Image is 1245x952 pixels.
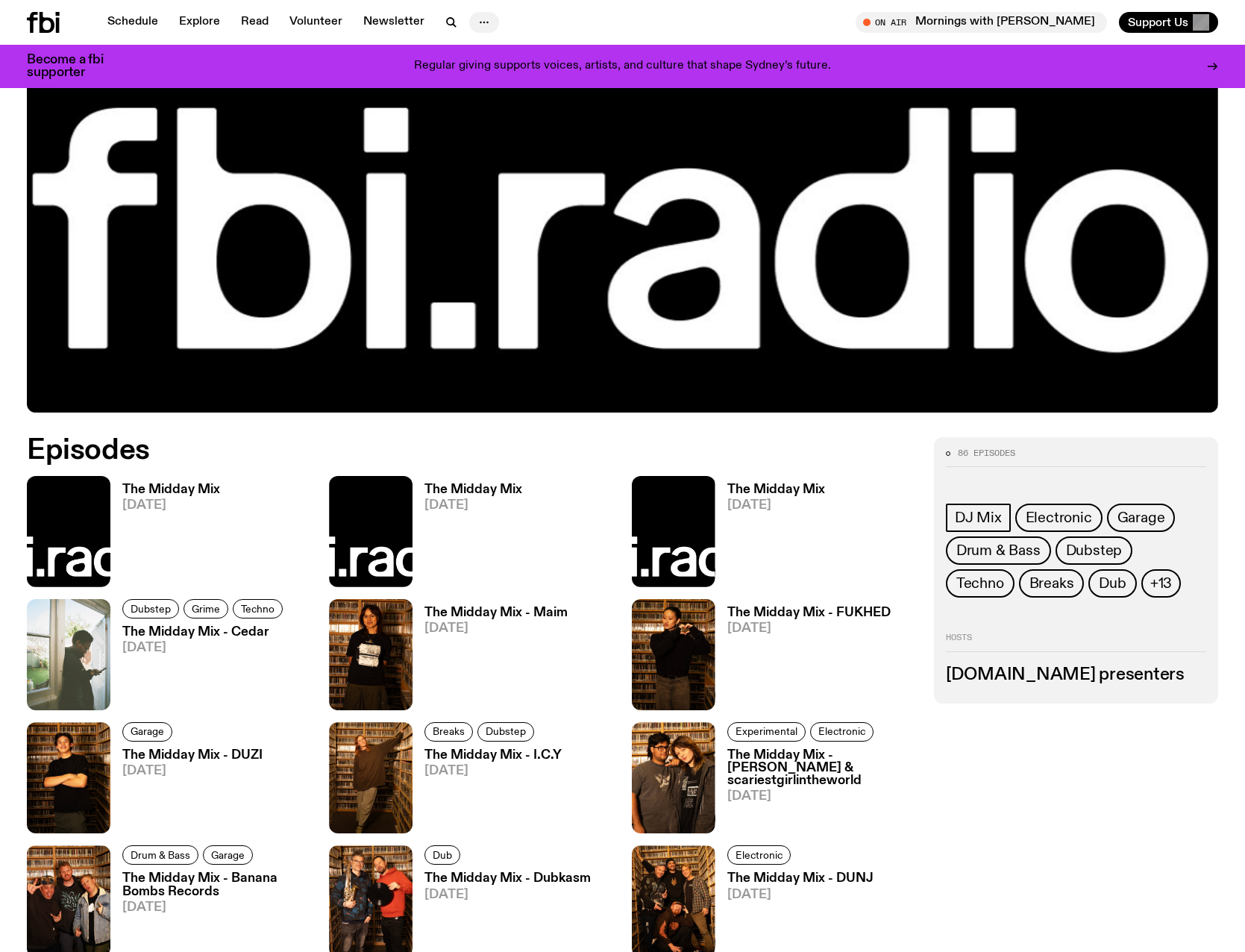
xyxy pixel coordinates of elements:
a: Grime [184,599,228,619]
span: [DATE] [727,790,916,803]
h2: Hosts [946,633,1206,651]
a: Volunteer [280,12,351,33]
a: Electronic [1015,504,1103,532]
span: [DATE] [424,499,522,512]
h3: The Midday Mix [424,483,522,496]
a: Schedule [98,12,167,33]
a: Garage [1107,504,1176,532]
span: 86 episodes [958,449,1015,457]
span: [DATE] [122,642,287,654]
span: Experimental [736,726,797,737]
h3: The Midday Mix - FUKHED [727,607,891,619]
span: Drum & Bass [131,850,190,861]
a: The Midday Mix - Cedar[DATE] [110,626,287,710]
a: Breaks [424,722,473,742]
a: Dub [424,845,460,865]
span: [DATE] [424,889,591,901]
span: Electronic [818,726,865,737]
span: Electronic [1026,510,1092,526]
button: On AirMornings with [PERSON_NAME] [856,12,1107,33]
h3: The Midday Mix [122,483,220,496]
span: Breaks [433,726,465,737]
span: Electronic [736,850,783,861]
span: Garage [131,726,164,737]
span: Dub [1099,575,1126,592]
span: Garage [1117,510,1165,526]
h2: Episodes [27,437,815,464]
a: The Midday Mix[DATE] [110,483,220,587]
a: Drum & Bass [946,536,1051,565]
a: The Midday Mix - I.C.Y[DATE] [413,749,562,833]
span: Grime [192,603,220,614]
span: Dubstep [131,603,171,614]
h3: The Midday Mix [727,483,825,496]
span: [DATE] [424,622,568,635]
a: DJ Mix [946,504,1011,532]
a: Dubstep [477,722,534,742]
span: Dubstep [486,726,526,737]
a: Dubstep [1056,536,1133,565]
span: Techno [956,575,1004,592]
a: Read [232,12,277,33]
a: Dubstep [122,599,179,619]
span: [DATE] [424,765,562,777]
a: Garage [203,845,253,865]
span: [DATE] [727,622,891,635]
p: Regular giving supports voices, artists, and culture that shape Sydney’s future. [414,60,831,73]
span: [DATE] [122,765,263,777]
a: The Midday Mix - Maim[DATE] [413,607,568,710]
a: Techno [233,599,283,619]
h3: The Midday Mix - I.C.Y [424,749,562,762]
button: Support Us [1119,12,1218,33]
h3: The Midday Mix - [PERSON_NAME] & scariestgirlintheworld [727,749,916,787]
h3: The Midday Mix - Dubkasm [424,872,591,885]
span: +13 [1150,575,1172,592]
a: Techno [946,569,1014,598]
a: Dub [1088,569,1136,598]
a: Drum & Bass [122,845,198,865]
span: DJ Mix [955,510,1002,526]
a: The Midday Mix - FUKHED[DATE] [715,607,891,710]
h3: The Midday Mix - Cedar [122,626,287,639]
a: Electronic [727,845,791,865]
a: The Midday Mix - DUZI[DATE] [110,749,263,833]
span: Breaks [1029,575,1074,592]
span: [DATE] [727,889,874,901]
button: +13 [1141,569,1181,598]
span: Drum & Bass [956,542,1041,559]
a: Breaks [1019,569,1085,598]
a: The Midday Mix[DATE] [715,483,825,587]
a: Experimental [727,722,806,742]
a: Explore [170,12,229,33]
a: The Midday Mix - [PERSON_NAME] & scariestgirlintheworld[DATE] [715,749,916,833]
a: Electronic [810,722,874,742]
h3: The Midday Mix - DUNJ [727,872,874,885]
a: Garage [122,722,172,742]
span: [DATE] [122,499,220,512]
span: [DATE] [122,901,311,914]
span: Dubstep [1066,542,1123,559]
span: Dub [433,850,452,861]
h3: [DOMAIN_NAME] presenters [946,666,1206,683]
span: [DATE] [727,499,825,512]
span: Techno [241,603,275,614]
a: Newsletter [354,12,433,33]
h3: The Midday Mix - DUZI [122,749,263,762]
span: Support Us [1128,16,1188,29]
span: Garage [211,850,245,861]
h3: Become a fbi supporter [27,54,122,79]
a: The Midday Mix[DATE] [413,483,522,587]
h3: The Midday Mix - Banana Bombs Records [122,872,311,898]
h3: The Midday Mix - Maim [424,607,568,619]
